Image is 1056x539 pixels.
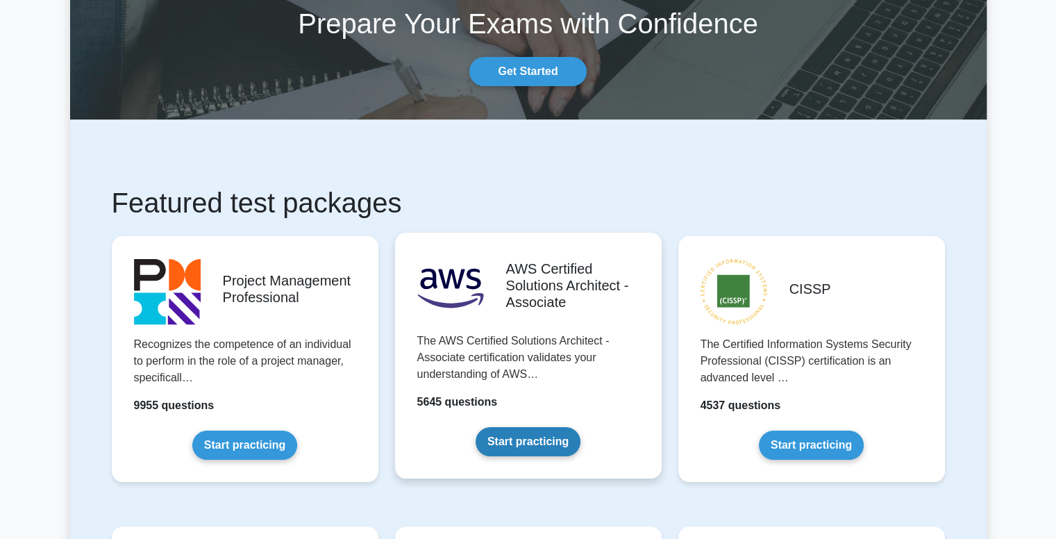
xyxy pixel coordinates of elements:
[476,427,580,456] a: Start practicing
[112,186,945,219] h1: Featured test packages
[469,57,586,86] a: Get Started
[70,7,987,40] h1: Prepare Your Exams with Confidence
[759,431,864,460] a: Start practicing
[192,431,297,460] a: Start practicing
